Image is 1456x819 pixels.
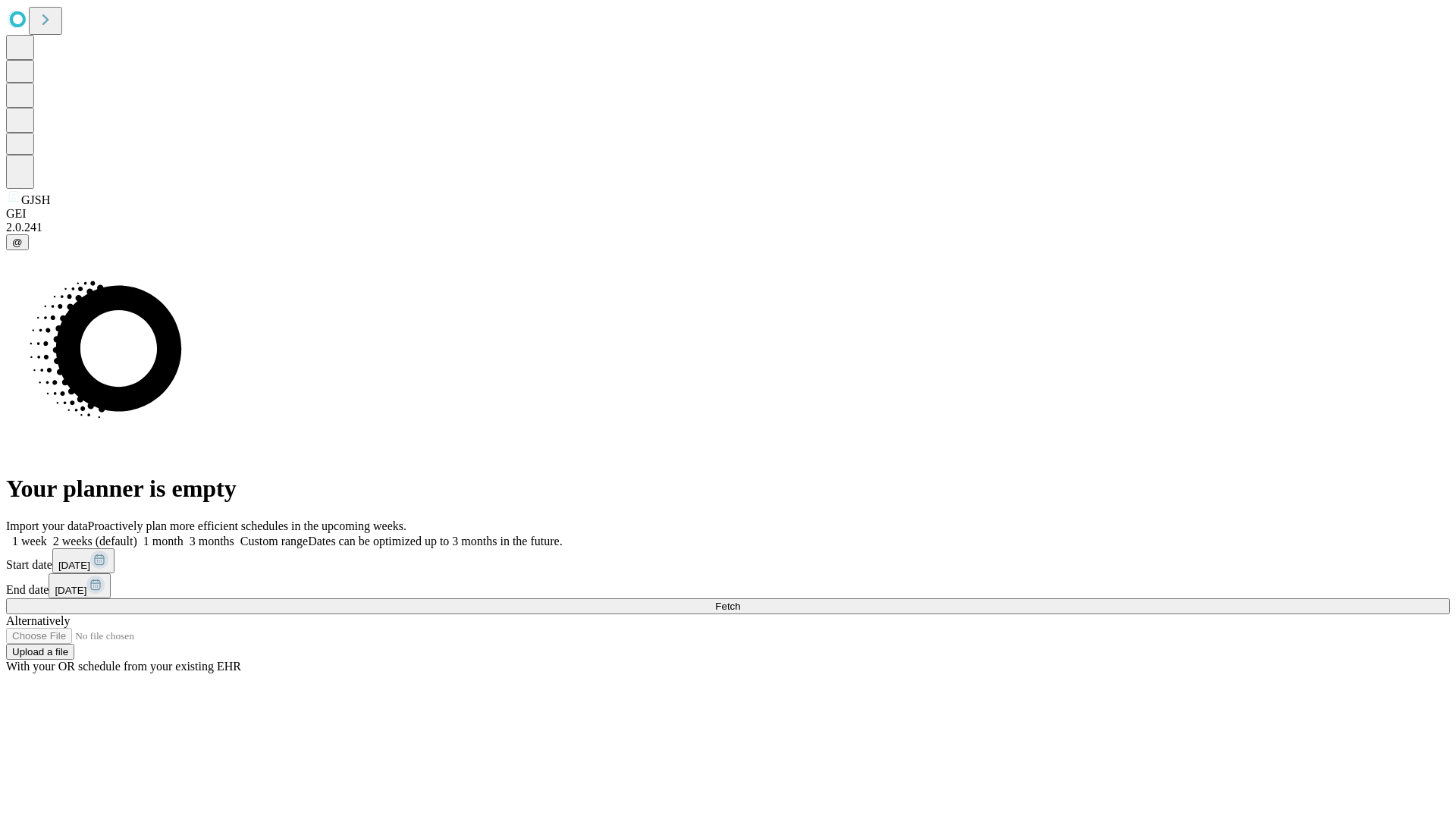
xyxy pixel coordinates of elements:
span: Alternatively [6,614,70,627]
button: @ [6,234,29,250]
span: With your OR schedule from your existing EHR [6,660,241,673]
span: [DATE] [58,560,90,571]
span: GJSH [21,193,50,206]
div: End date [6,573,1450,598]
button: Fetch [6,598,1450,614]
span: Dates can be optimized up to 3 months in the future. [308,535,562,548]
span: Import your data [6,519,88,532]
span: 1 week [12,535,47,548]
button: Upload a file [6,644,74,660]
span: [DATE] [55,585,86,596]
span: 3 months [190,535,234,548]
span: Custom range [240,535,308,548]
div: 2.0.241 [6,221,1450,234]
button: [DATE] [52,548,115,573]
h1: Your planner is empty [6,475,1450,503]
div: Start date [6,548,1450,573]
div: GEI [6,207,1450,221]
span: 1 month [143,535,184,548]
span: 2 weeks (default) [53,535,137,548]
span: Proactively plan more efficient schedules in the upcoming weeks. [88,519,406,532]
span: Fetch [715,601,740,612]
span: @ [12,237,23,248]
button: [DATE] [49,573,111,598]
